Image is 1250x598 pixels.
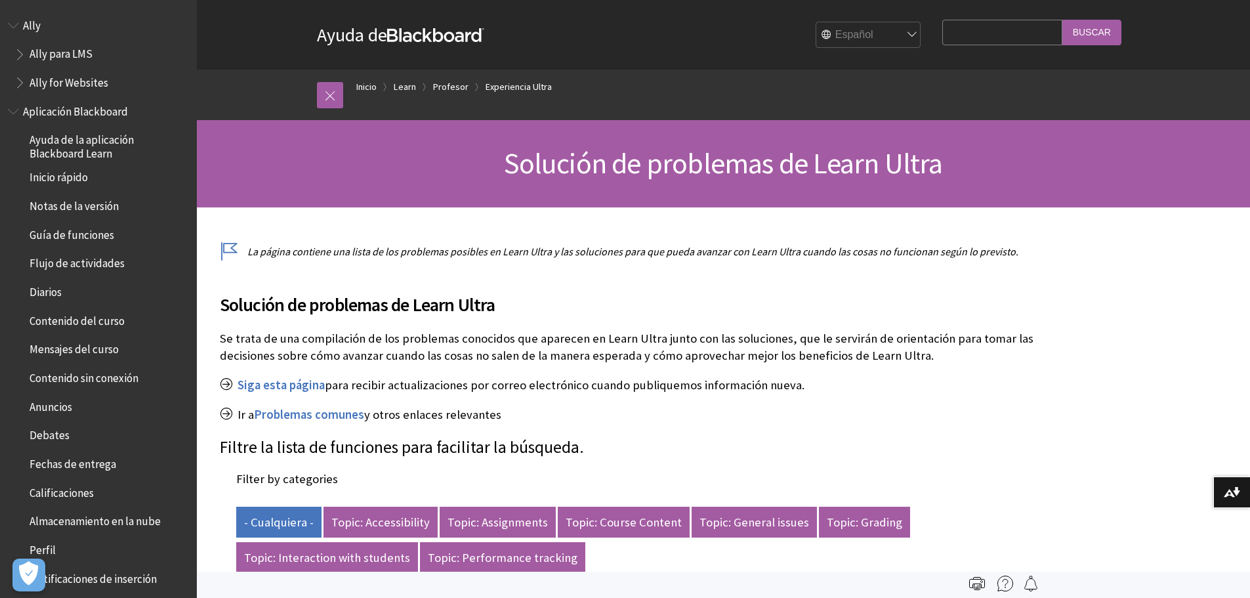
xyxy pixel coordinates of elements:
[356,79,377,95] a: Inicio
[30,129,188,160] span: Ayuda de la aplicación Blackboard Learn
[30,281,62,299] span: Diarios
[236,507,322,538] a: - Cualquiera -
[236,542,418,574] a: Topic: Interaction with students
[8,14,189,94] nav: Book outline for Anthology Ally Help
[504,145,942,181] span: Solución de problemas de Learn Ultra
[969,576,985,591] img: Print
[30,367,138,385] span: Contenido sin conexión
[1062,20,1121,45] input: Buscar
[30,396,72,414] span: Anuncios
[220,377,1033,394] p: para recibir actualizaciones por correo electrónico cuando publiquemos información nueva.
[220,275,1033,318] h2: Solución de problemas de Learn Ultra
[30,253,125,270] span: Flujo de actividades
[30,224,114,242] span: Guía de funciones
[220,244,1033,259] p: La página contiene una lista de los problemas posibles en Learn Ultra y las soluciones para que p...
[30,539,56,557] span: Perfil
[30,568,157,586] span: Notificaciones de inserción
[30,511,161,528] span: Almacenamiento en la nube
[440,507,556,538] a: Topic: Assignments
[486,79,552,95] a: Experiencia Ultra
[816,22,921,49] select: Site Language Selector
[12,559,45,591] button: Abrir preferencias
[238,377,325,393] span: Siga esta página
[30,453,116,471] span: Fechas de entrega
[30,425,70,442] span: Debates
[317,23,484,47] a: Ayuda deBlackboard
[30,43,93,61] span: Ally para LMS
[30,72,108,89] span: Ally for Websites
[692,507,817,538] a: Topic: General issues
[23,100,128,118] span: Aplicación Blackboard
[23,14,41,32] span: Ally
[30,339,119,356] span: Mensajes del curso
[254,407,364,423] a: Problemas comunes
[420,542,585,574] a: Topic: Performance tracking
[30,482,94,500] span: Calificaciones
[558,507,690,538] a: Topic: Course Content
[387,28,484,42] strong: Blackboard
[1023,576,1039,591] img: Follow this page
[220,436,1033,459] p: Filtre la lista de funciones para facilitar la búsqueda.
[433,79,469,95] a: Profesor
[323,507,438,538] a: Topic: Accessibility
[238,377,325,393] a: Siga esta página
[236,471,338,486] label: Filter by categories
[819,507,910,538] a: Topic: Grading
[394,79,416,95] a: Learn
[30,195,119,213] span: Notas de la versión
[220,330,1033,364] p: Se trata de una compilación de los problemas conocidos que aparecen en Learn Ultra junto con las ...
[997,576,1013,591] img: More help
[220,406,1033,423] p: Ir a y otros enlaces relevantes
[30,167,88,184] span: Inicio rápido
[30,310,125,328] span: Contenido del curso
